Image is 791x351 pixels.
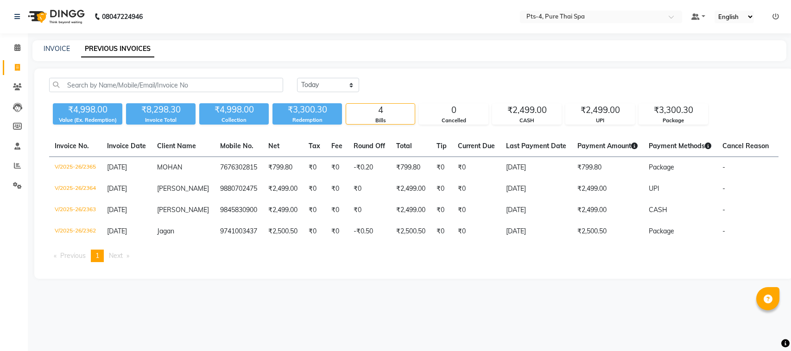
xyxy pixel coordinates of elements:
[49,221,101,242] td: V/2025-26/2362
[157,163,182,171] span: MOHAN
[348,157,391,179] td: -₹0.20
[506,142,566,150] span: Last Payment Date
[326,157,348,179] td: ₹0
[107,163,127,171] span: [DATE]
[566,117,634,125] div: UPI
[157,227,174,235] span: Jagan
[493,117,561,125] div: CASH
[81,41,154,57] a: PREVIOUS INVOICES
[419,117,488,125] div: Cancelled
[437,142,447,150] span: Tip
[303,221,326,242] td: ₹0
[49,250,778,262] nav: Pagination
[391,178,431,200] td: ₹2,499.00
[354,142,385,150] span: Round Off
[722,142,769,150] span: Cancel Reason
[452,221,500,242] td: ₹0
[639,104,708,117] div: ₹3,300.30
[199,103,269,116] div: ₹4,998.00
[752,314,782,342] iframe: chat widget
[722,184,725,193] span: -
[419,104,488,117] div: 0
[53,116,122,124] div: Value (Ex. Redemption)
[348,178,391,200] td: ₹0
[49,200,101,221] td: V/2025-26/2363
[346,117,415,125] div: Bills
[215,221,263,242] td: 9741003437
[157,206,209,214] span: [PERSON_NAME]
[126,116,196,124] div: Invoice Total
[500,200,572,221] td: [DATE]
[391,221,431,242] td: ₹2,500.50
[49,78,283,92] input: Search by Name/Mobile/Email/Invoice No
[396,142,412,150] span: Total
[272,116,342,124] div: Redemption
[107,227,127,235] span: [DATE]
[431,157,452,179] td: ₹0
[24,4,87,30] img: logo
[458,142,495,150] span: Current Due
[649,206,667,214] span: CASH
[431,221,452,242] td: ₹0
[220,142,253,150] span: Mobile No.
[107,142,146,150] span: Invoice Date
[500,221,572,242] td: [DATE]
[649,227,674,235] span: Package
[331,142,342,150] span: Fee
[649,163,674,171] span: Package
[263,200,303,221] td: ₹2,499.00
[102,4,143,30] b: 08047224946
[649,184,659,193] span: UPI
[649,142,711,150] span: Payment Methods
[391,200,431,221] td: ₹2,499.00
[309,142,320,150] span: Tax
[348,221,391,242] td: -₹0.50
[326,200,348,221] td: ₹0
[49,157,101,179] td: V/2025-26/2365
[263,178,303,200] td: ₹2,499.00
[572,200,643,221] td: ₹2,499.00
[326,178,348,200] td: ₹0
[157,184,209,193] span: [PERSON_NAME]
[157,142,196,150] span: Client Name
[303,157,326,179] td: ₹0
[53,103,122,116] div: ₹4,998.00
[263,157,303,179] td: ₹799.80
[303,200,326,221] td: ₹0
[452,157,500,179] td: ₹0
[452,178,500,200] td: ₹0
[493,104,561,117] div: ₹2,499.00
[572,157,643,179] td: ₹799.80
[572,178,643,200] td: ₹2,499.00
[639,117,708,125] div: Package
[199,116,269,124] div: Collection
[107,184,127,193] span: [DATE]
[95,251,99,260] span: 1
[60,251,86,260] span: Previous
[348,200,391,221] td: ₹0
[452,200,500,221] td: ₹0
[500,157,572,179] td: [DATE]
[500,178,572,200] td: [DATE]
[722,227,725,235] span: -
[215,178,263,200] td: 9880702475
[55,142,89,150] span: Invoice No.
[263,221,303,242] td: ₹2,500.50
[268,142,279,150] span: Net
[572,221,643,242] td: ₹2,500.50
[577,142,638,150] span: Payment Amount
[49,178,101,200] td: V/2025-26/2364
[44,44,70,53] a: INVOICE
[722,163,725,171] span: -
[109,251,123,260] span: Next
[566,104,634,117] div: ₹2,499.00
[326,221,348,242] td: ₹0
[215,200,263,221] td: 9845830900
[722,206,725,214] span: -
[431,200,452,221] td: ₹0
[303,178,326,200] td: ₹0
[431,178,452,200] td: ₹0
[391,157,431,179] td: ₹799.80
[272,103,342,116] div: ₹3,300.30
[126,103,196,116] div: ₹8,298.30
